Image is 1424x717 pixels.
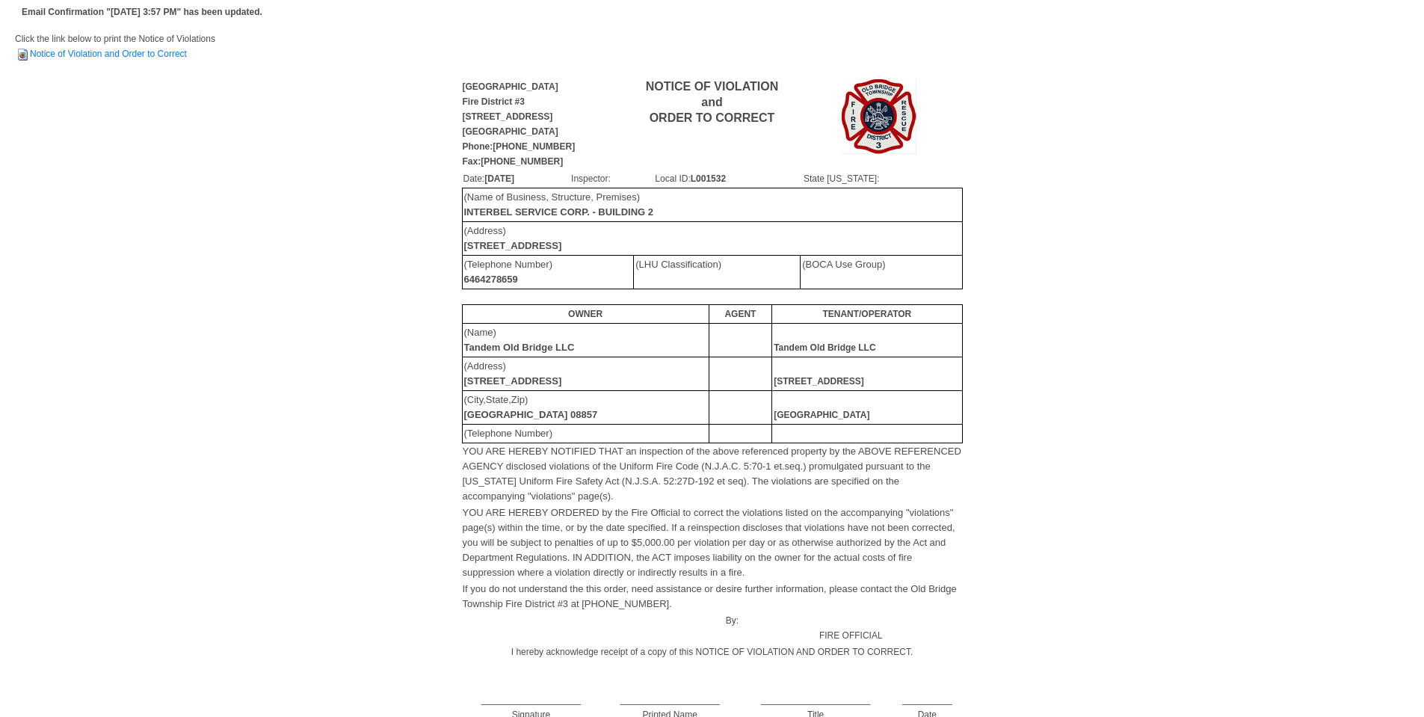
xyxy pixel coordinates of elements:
b: [GEOGRAPHIC_DATA] Fire District #3 [STREET_ADDRESS] [GEOGRAPHIC_DATA] Phone:[PHONE_NUMBER] Fax:[P... [463,81,576,167]
b: TENANT/OPERATOR [822,309,911,319]
td: By: [462,612,740,644]
font: If you do not understand the this order, need assistance or desire further information, please co... [463,583,957,609]
font: (City,State,Zip) [464,394,598,420]
b: NOTICE OF VIOLATION and ORDER TO CORRECT [646,80,778,124]
font: (Telephone Number) [464,428,553,439]
b: [DATE] [484,173,514,184]
td: Local ID: [654,170,803,187]
td: Inspector: [570,170,654,187]
font: YOU ARE HEREBY NOTIFIED THAT an inspection of the above referenced property by the ABOVE REFERENC... [463,446,961,502]
font: (BOCA Use Group) [802,259,885,270]
span: Click the link below to print the Notice of Violations [15,34,215,59]
font: YOU ARE HEREBY ORDERED by the Fire Official to correct the violations listed on the accompanying ... [463,507,955,578]
font: (LHU Classification) [635,259,721,270]
b: 6464278659 [464,274,518,285]
img: HTML Document [15,47,30,62]
font: (Name of Business, Structure, Premises) [464,191,654,218]
b: [STREET_ADDRESS] [464,240,562,251]
b: Tandem Old Bridge LLC [464,342,575,353]
b: [GEOGRAPHIC_DATA] [774,410,869,420]
td: State [US_STATE]: [803,170,962,187]
b: INTERBEL SERVICE CORP. - BUILDING 2 [464,206,654,218]
b: OWNER [568,309,602,319]
b: [STREET_ADDRESS] [464,375,562,387]
td: Date: [463,170,571,187]
td: I hereby acknowledge receipt of a copy of this NOTICE OF VIOLATION AND ORDER TO CORRECT. [462,644,963,660]
a: Notice of Violation and Order to Correct [15,49,187,59]
img: Image [842,79,916,154]
td: Email Confirmation "[DATE] 3:57 PM" has been updated. [19,2,265,22]
b: AGENT [724,309,756,319]
font: (Address) [464,225,562,251]
font: (Name) [464,327,575,353]
b: [STREET_ADDRESS] [774,376,864,387]
b: [GEOGRAPHIC_DATA] 08857 [464,409,598,420]
td: FIRE OFFICIAL [739,612,962,644]
b: Tandem Old Bridge LLC [774,342,875,353]
font: (Telephone Number) [464,259,553,285]
font: (Address) [464,360,562,387]
b: L001532 [691,173,726,184]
